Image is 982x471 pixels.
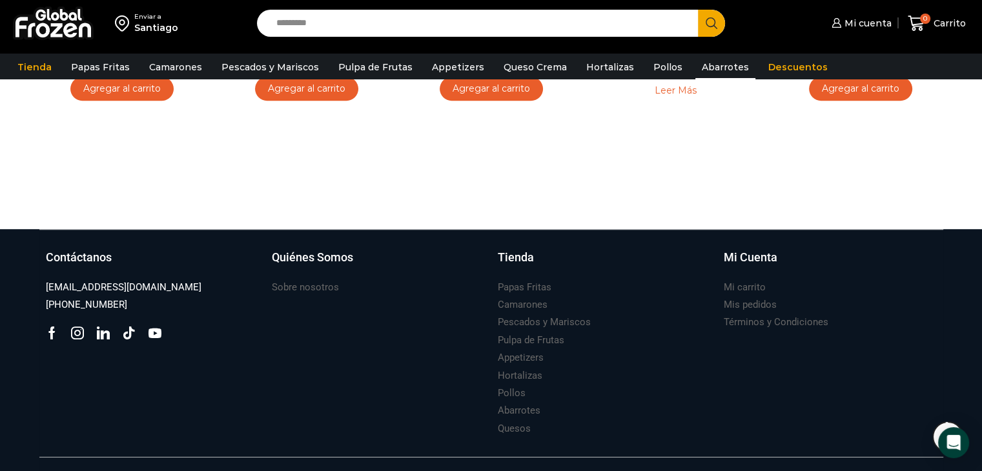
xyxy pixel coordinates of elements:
[498,279,551,296] a: Papas Fritas
[46,249,259,279] a: Contáctanos
[134,21,178,34] div: Santiago
[272,281,339,294] h3: Sobre nosotros
[272,249,353,266] h3: Quiénes Somos
[828,10,892,36] a: Mi cuenta
[143,55,209,79] a: Camarones
[498,367,542,385] a: Hortalizas
[647,55,689,79] a: Pollos
[841,17,892,30] span: Mi cuenta
[46,296,127,314] a: [PHONE_NUMBER]
[425,55,491,79] a: Appetizers
[724,249,777,266] h3: Mi Cuenta
[762,55,834,79] a: Descuentos
[46,281,201,294] h3: [EMAIL_ADDRESS][DOMAIN_NAME]
[498,402,540,419] a: Abarrotes
[498,281,551,294] h3: Papas Fritas
[724,316,828,329] h3: Términos y Condiciones
[724,281,766,294] h3: Mi carrito
[11,55,58,79] a: Tienda
[920,14,930,24] span: 0
[809,77,912,101] a: Agregar al carrito: “Vinagre Blanco Traverso - Caja 20 litros”
[498,404,540,417] h3: Abarrotes
[498,332,564,349] a: Pulpa de Frutas
[272,279,339,296] a: Sobre nosotros
[498,296,547,314] a: Camarones
[938,427,969,458] div: Open Intercom Messenger
[695,55,755,79] a: Abarrotes
[65,55,136,79] a: Papas Fritas
[498,420,531,437] a: Quesos
[498,386,526,400] h3: Pollos
[724,314,828,331] a: Términos y Condiciones
[46,298,127,312] h3: [PHONE_NUMBER]
[498,369,542,383] h3: Hortalizas
[215,55,325,79] a: Pescados y Mariscos
[724,279,766,296] a: Mi carrito
[498,314,591,331] a: Pescados y Mariscos
[498,298,547,312] h3: Camarones
[497,55,573,79] a: Queso Crema
[115,12,134,34] img: address-field-icon.svg
[46,279,201,296] a: [EMAIL_ADDRESS][DOMAIN_NAME]
[498,249,711,279] a: Tienda
[635,77,717,104] a: Leé más sobre “Ketchup Heinz - Caja 18 kilos”
[930,17,966,30] span: Carrito
[440,77,543,101] a: Agregar al carrito: “Ají Crema Traverso - Caja 10 kilos”
[724,249,937,279] a: Mi Cuenta
[332,55,419,79] a: Pulpa de Frutas
[724,298,777,312] h3: Mis pedidos
[498,249,534,266] h3: Tienda
[272,249,485,279] a: Quiénes Somos
[580,55,640,79] a: Hortalizas
[498,334,564,347] h3: Pulpa de Frutas
[255,77,358,101] a: Agregar al carrito: “Vinagre Rosado Traverso - Caja 20 litros”
[134,12,178,21] div: Enviar a
[724,296,777,314] a: Mis pedidos
[498,351,544,365] h3: Appetizers
[70,77,174,101] a: Agregar al carrito: “Mayonesa Traverso - Caja 9 kilos”
[46,249,112,266] h3: Contáctanos
[498,349,544,366] a: Appetizers
[498,316,591,329] h3: Pescados y Mariscos
[498,385,526,402] a: Pollos
[905,8,969,39] a: 0 Carrito
[698,10,725,37] button: Search button
[498,422,531,436] h3: Quesos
